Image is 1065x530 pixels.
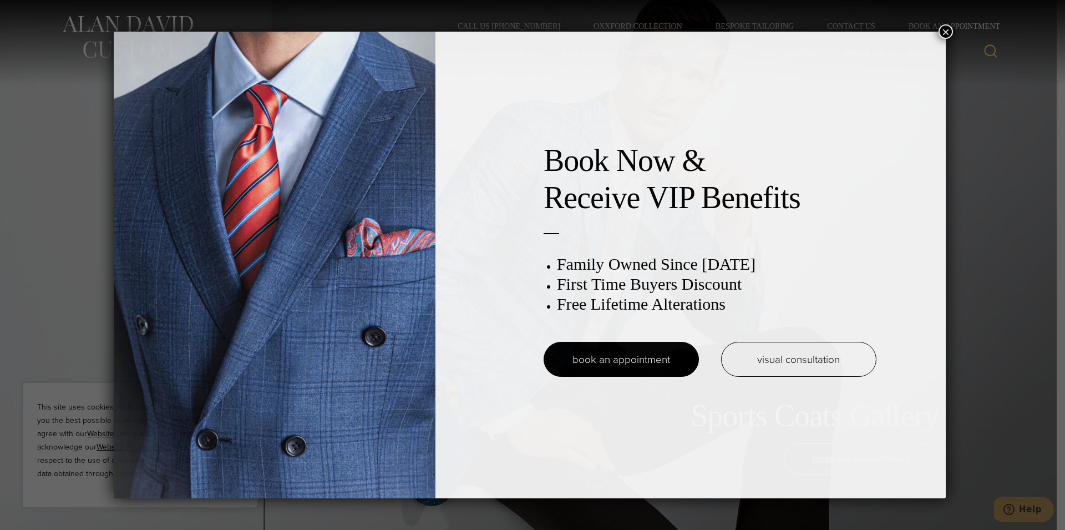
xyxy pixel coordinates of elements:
[544,142,876,216] h2: Book Now & Receive VIP Benefits
[557,254,876,274] h3: Family Owned Since [DATE]
[25,8,48,18] span: Help
[557,294,876,314] h3: Free Lifetime Alterations
[544,342,699,377] a: book an appointment
[939,24,953,39] button: Close
[557,274,876,294] h3: First Time Buyers Discount
[721,342,876,377] a: visual consultation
